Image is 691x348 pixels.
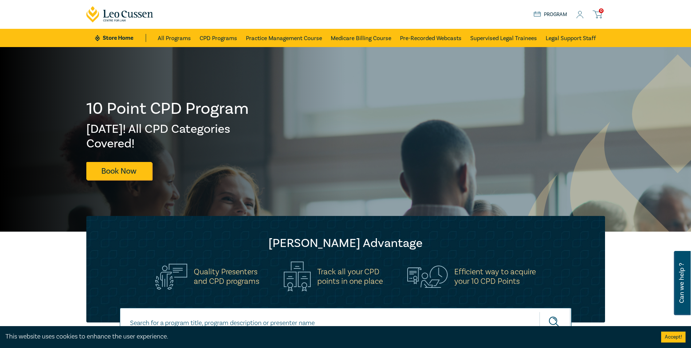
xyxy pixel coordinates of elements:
h5: Track all your CPD points in one place [317,267,383,286]
img: Efficient way to acquire<br>your 10 CPD Points [407,266,448,287]
img: Quality Presenters<br>and CPD programs [155,264,187,290]
a: Medicare Billing Course [331,29,391,47]
a: Store Home [95,34,146,42]
span: Can we help ? [678,255,685,311]
a: Practice Management Course [246,29,322,47]
img: Track all your CPD<br>points in one place [284,262,311,291]
a: Program [534,11,568,19]
a: Supervised Legal Trainees [470,29,537,47]
h1: 10 Point CPD Program [86,99,250,118]
h5: Efficient way to acquire your 10 CPD Points [454,267,536,286]
h5: Quality Presenters and CPD programs [194,267,259,286]
input: Search for a program title, program description or presenter name [120,308,572,337]
a: CPD Programs [200,29,237,47]
span: 0 [599,8,604,13]
a: Pre-Recorded Webcasts [400,29,462,47]
a: Book Now [86,162,152,180]
a: All Programs [158,29,191,47]
div: This website uses cookies to enhance the user experience. [5,332,650,341]
h2: [DATE]! All CPD Categories Covered! [86,122,250,151]
h2: [PERSON_NAME] Advantage [101,236,590,251]
a: Legal Support Staff [546,29,596,47]
button: Accept cookies [661,332,686,343]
